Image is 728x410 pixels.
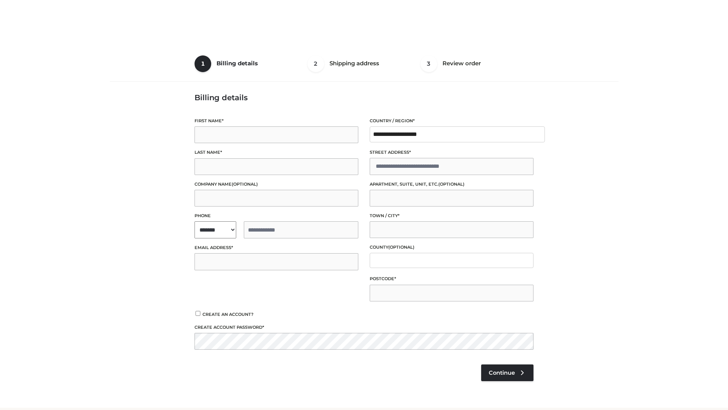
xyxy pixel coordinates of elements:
label: County [370,244,533,251]
label: Last name [195,149,358,156]
input: Create an account? [195,311,201,316]
label: Street address [370,149,533,156]
span: 2 [308,55,324,72]
span: Continue [489,369,515,376]
span: (optional) [388,244,414,250]
span: Shipping address [329,60,379,67]
label: Phone [195,212,358,219]
h3: Billing details [195,93,533,102]
a: Continue [481,364,533,381]
label: Country / Region [370,117,533,125]
label: Apartment, suite, unit, etc. [370,181,533,188]
label: Postcode [370,275,533,282]
label: Town / City [370,212,533,219]
label: Company name [195,181,358,188]
span: Billing details [217,60,258,67]
span: Create an account? [202,312,254,317]
span: Review order [442,60,481,67]
label: Email address [195,244,358,251]
span: (optional) [438,181,464,187]
label: First name [195,117,358,125]
span: 1 [195,55,211,72]
span: 3 [420,55,437,72]
label: Create account password [195,324,533,331]
span: (optional) [232,181,258,187]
